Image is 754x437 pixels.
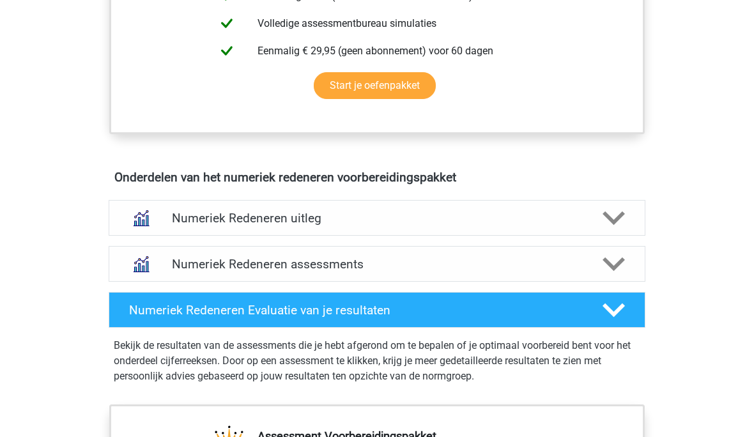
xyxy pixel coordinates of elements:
img: numeriek redeneren uitleg [125,202,157,234]
a: assessments Numeriek Redeneren assessments [104,246,650,282]
a: Numeriek Redeneren Evaluatie van je resultaten [104,292,650,328]
p: Bekijk de resultaten van de assessments die je hebt afgerond om te bepalen of je optimaal voorber... [114,338,640,384]
h4: Numeriek Redeneren Evaluatie van je resultaten [129,303,582,318]
a: uitleg Numeriek Redeneren uitleg [104,200,650,236]
h4: Numeriek Redeneren uitleg [172,211,582,226]
a: Start je oefenpakket [314,72,436,99]
h4: Numeriek Redeneren assessments [172,257,582,272]
h4: Onderdelen van het numeriek redeneren voorbereidingspakket [114,170,640,185]
img: numeriek redeneren assessments [125,248,157,280]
